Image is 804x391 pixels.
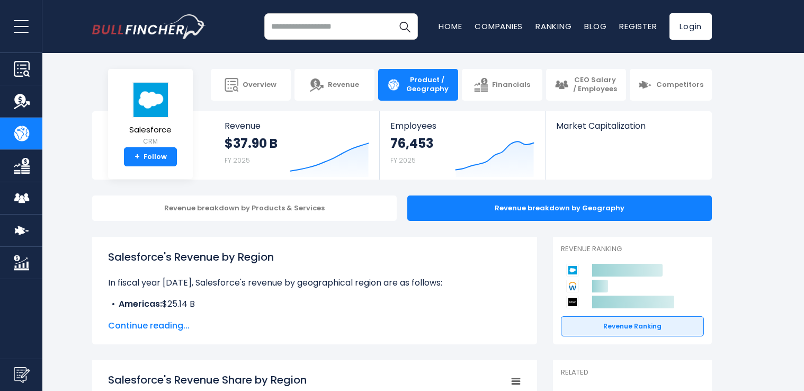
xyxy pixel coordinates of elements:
li: $25.14 B [108,298,521,310]
a: Competitors [630,69,712,101]
a: Product / Geography [378,69,458,101]
a: Salesforce CRM [129,82,172,148]
a: Blog [584,21,606,32]
a: Financials [462,69,542,101]
div: Revenue breakdown by Products & Services [92,196,397,221]
a: Overview [211,69,291,101]
img: Salesforce competitors logo [566,264,579,277]
a: Home [439,21,462,32]
a: CEO Salary / Employees [546,69,626,101]
small: CRM [129,137,172,146]
b: Americas: [119,298,162,310]
p: Related [561,368,704,377]
span: Revenue [225,121,369,131]
span: Revenue [328,81,359,90]
span: Financials [492,81,530,90]
img: Workday competitors logo [566,280,579,292]
a: Employees 76,453 FY 2025 [380,111,544,180]
p: Revenue Ranking [561,245,704,254]
a: Market Capitalization [546,111,711,149]
strong: 76,453 [390,135,433,152]
small: FY 2025 [390,156,416,165]
span: Product / Geography [405,76,450,94]
h1: Salesforce's Revenue by Region [108,249,521,265]
span: Competitors [656,81,703,90]
div: Revenue breakdown by Geography [407,196,712,221]
b: Asia Pacific: [119,310,171,323]
a: Login [669,13,712,40]
a: +Follow [124,147,177,166]
img: Uber Technologies competitors logo [566,296,579,308]
a: Revenue Ranking [561,316,704,336]
a: Ranking [535,21,571,32]
strong: $37.90 B [225,135,278,152]
span: Salesforce [129,126,172,135]
span: Continue reading... [108,319,521,332]
a: Companies [475,21,523,32]
a: Revenue [294,69,374,101]
small: FY 2025 [225,156,250,165]
a: Register [619,21,657,32]
span: Market Capitalization [556,121,700,131]
button: Search [391,13,418,40]
tspan: Salesforce's Revenue Share by Region [108,372,307,387]
img: bullfincher logo [92,14,206,39]
span: Employees [390,121,534,131]
span: Overview [243,81,276,90]
span: CEO Salary / Employees [573,76,618,94]
a: Revenue $37.90 B FY 2025 [214,111,380,180]
li: $3.86 B [108,310,521,323]
a: Go to homepage [92,14,206,39]
p: In fiscal year [DATE], Salesforce's revenue by geographical region are as follows: [108,277,521,289]
strong: + [135,152,140,162]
